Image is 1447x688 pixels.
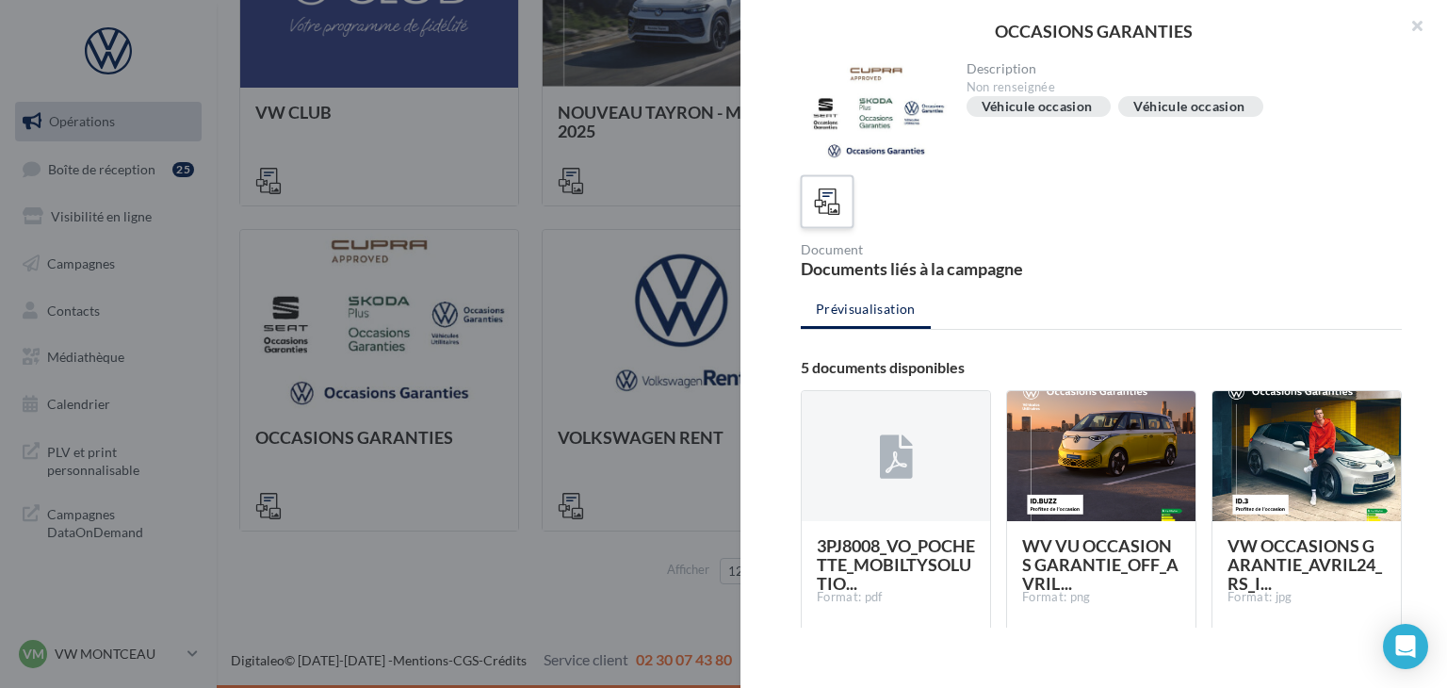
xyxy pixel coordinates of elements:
[817,589,975,606] div: Format: pdf
[967,62,1388,75] div: Description
[1228,535,1382,594] span: VW OCCASIONS GARANTIE_AVRIL24_RS_I...
[801,243,1094,256] div: Document
[801,360,1402,375] div: 5 documents disponibles
[1022,535,1179,594] span: WV VU OCCASIONS GARANTIE_OFF_AVRIL...
[982,100,1093,114] div: Véhicule occasion
[1228,589,1386,606] div: Format: jpg
[967,79,1388,96] div: Non renseignée
[1383,624,1428,669] div: Open Intercom Messenger
[1022,589,1180,606] div: Format: png
[817,535,975,594] span: 3PJ8008_VO_POCHETTE_MOBILTYSOLUTIO...
[801,260,1094,277] div: Documents liés à la campagne
[771,23,1417,40] div: OCCASIONS GARANTIES
[1133,100,1244,114] div: Véhicule occasion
